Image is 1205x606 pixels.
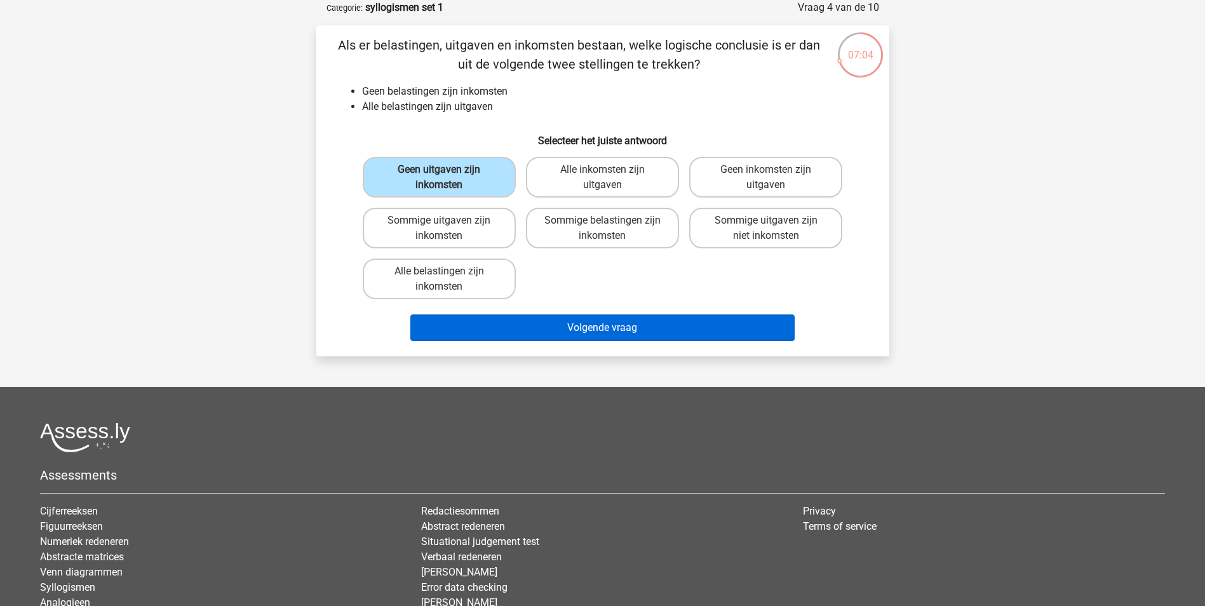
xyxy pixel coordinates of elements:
a: Figuurreeksen [40,520,103,532]
button: Volgende vraag [410,314,795,341]
a: Venn diagrammen [40,566,123,578]
div: 07:04 [837,31,884,63]
a: Situational judgement test [421,535,539,548]
li: Alle belastingen zijn uitgaven [362,99,869,114]
p: Als er belastingen, uitgaven en inkomsten bestaan, welke logische conclusie is er dan uit de volg... [337,36,821,74]
label: Geen inkomsten zijn uitgaven [689,157,842,198]
a: Verbaal redeneren [421,551,502,563]
strong: syllogismen set 1 [365,1,443,13]
small: Categorie: [326,3,363,13]
h5: Assessments [40,468,1165,483]
li: Geen belastingen zijn inkomsten [362,84,869,99]
label: Geen uitgaven zijn inkomsten [363,157,516,198]
label: Sommige belastingen zijn inkomsten [526,208,679,248]
label: Alle belastingen zijn inkomsten [363,259,516,299]
a: Abstract redeneren [421,520,505,532]
img: Assessly logo [40,422,130,452]
a: Syllogismen [40,581,95,593]
a: Redactiesommen [421,505,499,517]
label: Sommige uitgaven zijn niet inkomsten [689,208,842,248]
a: Terms of service [803,520,877,532]
a: [PERSON_NAME] [421,566,497,578]
a: Privacy [803,505,836,517]
a: Error data checking [421,581,508,593]
h6: Selecteer het juiste antwoord [337,125,869,147]
label: Sommige uitgaven zijn inkomsten [363,208,516,248]
label: Alle inkomsten zijn uitgaven [526,157,679,198]
a: Numeriek redeneren [40,535,129,548]
a: Cijferreeksen [40,505,98,517]
a: Abstracte matrices [40,551,124,563]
